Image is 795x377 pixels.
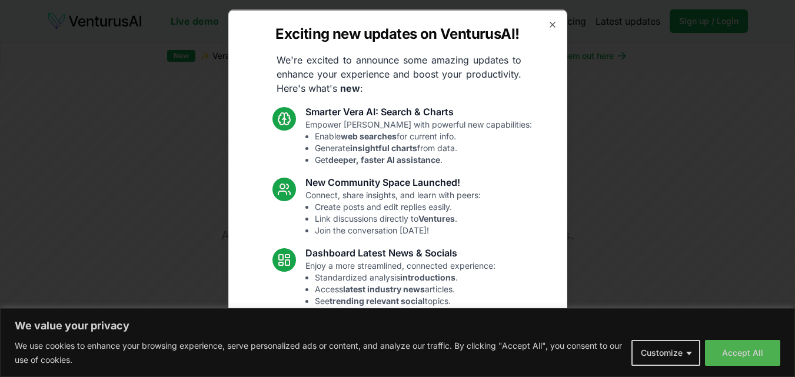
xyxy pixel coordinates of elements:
[400,272,455,282] strong: introductions
[418,213,455,223] strong: Ventures
[315,224,481,236] li: Join the conversation [DATE]!
[305,175,481,189] h3: New Community Space Launched!
[341,131,397,141] strong: web searches
[315,365,487,377] li: Enhanced overall UI consistency.
[305,118,532,165] p: Empower [PERSON_NAME] with powerful new capabilities:
[267,52,531,95] p: We're excited to announce some amazing updates to enhance your experience and boost your producti...
[350,142,417,152] strong: insightful charts
[328,154,440,164] strong: deeper, faster AI assistance
[315,295,495,306] li: See topics.
[315,130,532,142] li: Enable for current info.
[275,24,519,43] h2: Exciting new updates on VenturusAI!
[340,82,360,94] strong: new
[315,201,481,212] li: Create posts and edit replies easily.
[305,104,532,118] h3: Smarter Vera AI: Search & Charts
[315,342,487,353] li: Resolved Vera chart loading issue.
[305,189,481,236] p: Connect, share insights, and learn with peers:
[343,283,425,293] strong: latest industry news
[315,271,495,283] li: Standardized analysis .
[305,330,487,377] p: Smoother performance and improved usability:
[305,245,495,259] h3: Dashboard Latest News & Socials
[315,212,481,224] li: Link discussions directly to .
[315,142,532,154] li: Generate from data.
[315,154,532,165] li: Get .
[315,283,495,295] li: Access articles.
[305,316,487,330] h3: Fixes and UI Polish
[305,259,495,306] p: Enjoy a more streamlined, connected experience:
[315,353,487,365] li: Fixed mobile chat & sidebar glitches.
[330,295,425,305] strong: trending relevant social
